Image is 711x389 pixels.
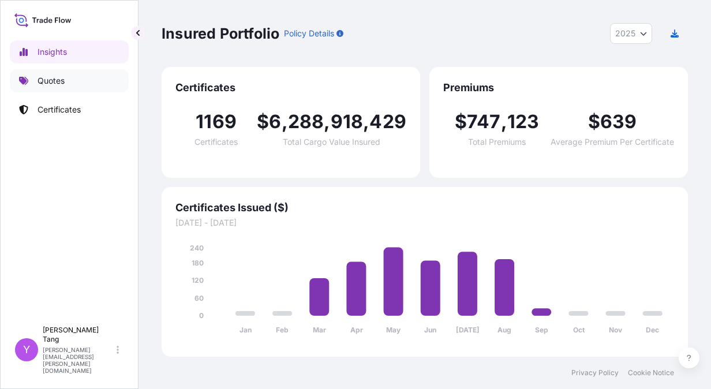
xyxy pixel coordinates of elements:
p: [PERSON_NAME][EMAIL_ADDRESS][PERSON_NAME][DOMAIN_NAME] [43,346,114,374]
tspan: Jan [240,326,252,334]
tspan: Nov [609,326,623,334]
tspan: May [386,326,401,334]
tspan: [DATE] [456,326,480,334]
tspan: Dec [646,326,659,334]
span: 639 [600,113,637,131]
span: Certificates [175,81,406,95]
p: Quotes [38,75,65,87]
a: Certificates [10,98,129,121]
tspan: Oct [573,326,585,334]
tspan: Sep [535,326,548,334]
span: Certificates Issued ($) [175,201,674,215]
tspan: Mar [313,326,326,334]
tspan: 180 [192,259,204,267]
tspan: 0 [199,311,204,320]
span: Average Premium Per Certificate [551,138,674,146]
span: , [363,113,369,131]
a: Cookie Notice [628,368,674,377]
tspan: Feb [276,326,289,334]
tspan: Aug [497,326,511,334]
span: Certificates [194,138,238,146]
span: Total Premiums [468,138,526,146]
p: Insights [38,46,67,58]
span: 288 [288,113,324,131]
tspan: 120 [192,276,204,285]
button: Year Selector [610,23,652,44]
span: 123 [507,113,540,131]
p: Policy Details [284,28,334,39]
span: [DATE] - [DATE] [175,217,674,229]
span: Total Cargo Value Insured [283,138,380,146]
a: Privacy Policy [571,368,619,377]
span: 2025 [615,28,635,39]
p: Insured Portfolio [162,24,279,43]
span: Y [23,344,30,356]
span: , [282,113,288,131]
span: , [324,113,330,131]
span: $ [588,113,600,131]
a: Insights [10,40,129,63]
tspan: 240 [190,244,204,252]
a: Quotes [10,69,129,92]
span: $ [257,113,269,131]
span: 429 [369,113,406,131]
tspan: Jun [424,326,436,334]
tspan: 60 [194,294,204,302]
p: [PERSON_NAME] Tang [43,326,114,344]
span: Premiums [443,81,674,95]
span: 1169 [196,113,237,131]
span: , [501,113,507,131]
span: 918 [331,113,364,131]
span: 747 [467,113,501,131]
tspan: Apr [350,326,363,334]
p: Certificates [38,104,81,115]
span: 6 [269,113,281,131]
span: $ [455,113,467,131]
